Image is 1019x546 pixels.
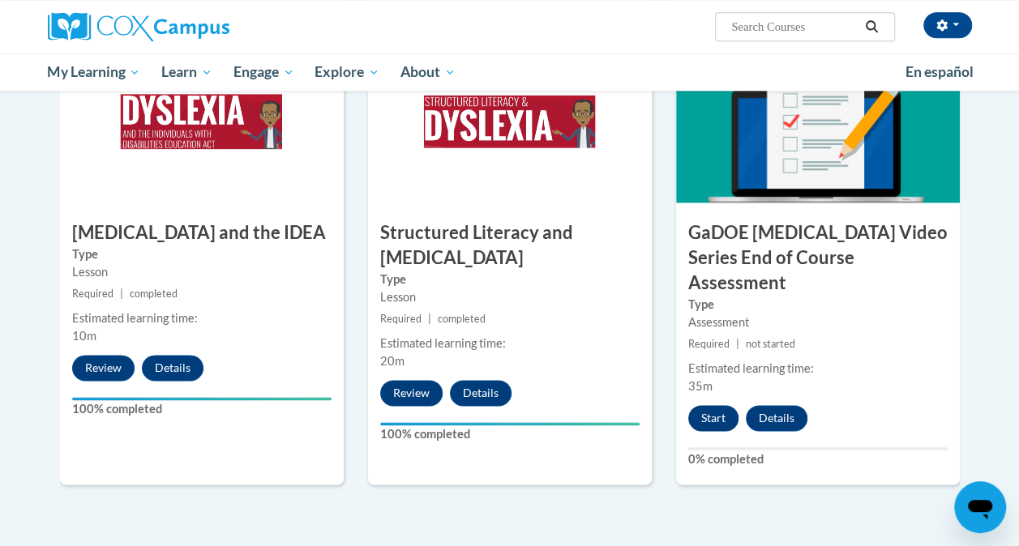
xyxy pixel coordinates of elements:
div: Estimated learning time: [380,335,640,352]
label: Type [688,296,948,314]
span: completed [438,313,486,325]
button: Details [746,405,807,431]
a: About [390,53,466,91]
span: About [400,62,456,82]
div: Your progress [72,397,332,400]
button: Review [72,355,135,381]
div: Estimated learning time: [72,309,332,327]
img: Cox Campus [48,12,229,41]
span: Learn [161,62,212,82]
span: | [428,313,431,325]
img: Course Image [60,41,344,203]
button: Search [859,17,884,36]
span: | [736,338,739,350]
img: Course Image [368,41,652,203]
button: Account Settings [923,12,972,38]
a: Explore [304,53,390,91]
span: Required [380,313,422,325]
button: Review [380,380,443,406]
span: not started [746,338,795,350]
div: Your progress [380,422,640,425]
a: Learn [151,53,223,91]
label: 100% completed [72,400,332,418]
span: 10m [72,329,96,343]
iframe: Button to launch messaging window [954,481,1006,533]
label: Type [380,271,640,288]
a: En español [895,55,984,89]
h3: Structured Literacy and [MEDICAL_DATA] [368,220,652,271]
span: completed [130,288,178,300]
div: Assessment [688,314,948,331]
label: Type [72,245,332,263]
span: Required [688,338,730,350]
button: Details [142,355,203,381]
label: 0% completed [688,450,948,468]
span: En español [906,63,974,80]
span: Explore [315,62,379,82]
img: Course Image [676,41,960,203]
span: Required [72,288,113,300]
span: 20m [380,354,405,368]
a: Cox Campus [48,12,340,41]
div: Main menu [36,53,984,91]
label: 100% completed [380,425,640,443]
div: Lesson [72,263,332,281]
button: Details [450,380,512,406]
span: | [120,288,123,300]
h3: GaDOE [MEDICAL_DATA] Video Series End of Course Assessment [676,220,960,295]
a: My Learning [37,53,152,91]
span: Engage [233,62,294,82]
a: Engage [223,53,305,91]
input: Search Courses [730,17,859,36]
div: Estimated learning time: [688,360,948,378]
button: Start [688,405,739,431]
span: My Learning [47,62,140,82]
div: Lesson [380,288,640,306]
h3: [MEDICAL_DATA] and the IDEA [60,220,344,245]
span: 35m [688,379,713,393]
